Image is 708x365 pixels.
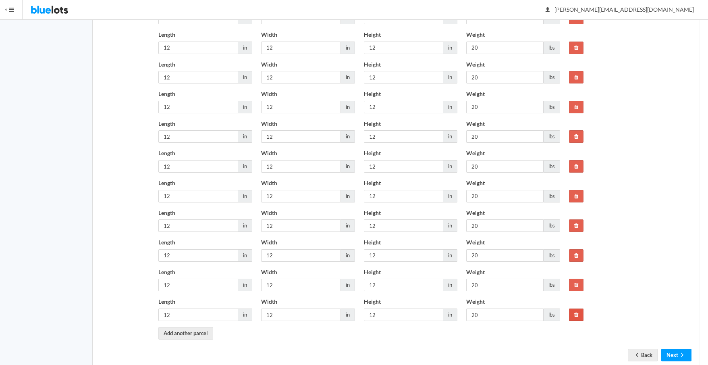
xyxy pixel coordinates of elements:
span: in [341,279,355,291]
label: Height [364,90,381,99]
label: Height [364,238,381,247]
label: Height [364,179,381,188]
span: in [341,160,355,173]
span: in [443,130,457,143]
span: lbs [544,42,560,54]
ion-icon: person [544,6,552,14]
label: Width [261,60,277,69]
span: lbs [544,190,560,202]
label: Weight [466,119,485,129]
label: Weight [466,209,485,218]
label: Height [364,209,381,218]
span: lbs [544,101,560,113]
span: in [238,279,252,291]
span: in [443,42,457,54]
span: in [443,279,457,291]
label: Weight [466,179,485,188]
label: Length [158,149,175,158]
span: in [443,160,457,173]
label: Width [261,149,277,158]
span: lbs [544,309,560,321]
label: Height [364,297,381,307]
label: Height [364,268,381,277]
span: in [341,101,355,113]
span: in [238,309,252,321]
span: in [341,219,355,232]
label: Width [261,179,277,188]
span: in [341,190,355,202]
span: in [341,309,355,321]
span: in [443,249,457,262]
label: Weight [466,60,485,69]
label: Weight [466,238,485,247]
label: Width [261,119,277,129]
span: in [443,71,457,83]
label: Weight [466,297,485,307]
label: Length [158,30,175,40]
label: Length [158,268,175,277]
label: Weight [466,149,485,158]
span: lbs [544,279,560,291]
label: Length [158,90,175,99]
label: Weight [466,90,485,99]
span: in [238,190,252,202]
button: Nextarrow forward [661,349,691,361]
span: lbs [544,160,560,173]
label: Height [364,30,381,40]
label: Width [261,297,277,307]
span: lbs [544,219,560,232]
label: Length [158,209,175,218]
a: arrow backBack [628,349,658,361]
label: Weight [466,30,485,40]
label: Width [261,30,277,40]
label: Length [158,297,175,307]
span: in [238,219,252,232]
ion-icon: arrow forward [678,352,686,359]
span: in [341,42,355,54]
span: in [238,101,252,113]
span: lbs [544,130,560,143]
label: Height [364,60,381,69]
span: in [443,219,457,232]
span: in [238,249,252,262]
label: Width [261,268,277,277]
span: in [238,160,252,173]
label: Height [364,119,381,129]
label: Width [261,238,277,247]
span: in [238,71,252,83]
span: in [443,101,457,113]
span: in [238,130,252,143]
label: Length [158,238,175,247]
label: Length [158,179,175,188]
span: in [341,249,355,262]
span: in [341,71,355,83]
label: Weight [466,268,485,277]
label: Width [261,209,277,218]
label: Length [158,119,175,129]
span: lbs [544,71,560,83]
span: [PERSON_NAME][EMAIL_ADDRESS][DOMAIN_NAME] [546,6,694,13]
label: Height [364,149,381,158]
span: lbs [544,249,560,262]
span: in [443,309,457,321]
span: in [341,130,355,143]
label: Width [261,90,277,99]
span: in [238,42,252,54]
a: Add another parcel [158,327,213,340]
label: Length [158,60,175,69]
span: in [443,190,457,202]
ion-icon: arrow back [633,352,641,359]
